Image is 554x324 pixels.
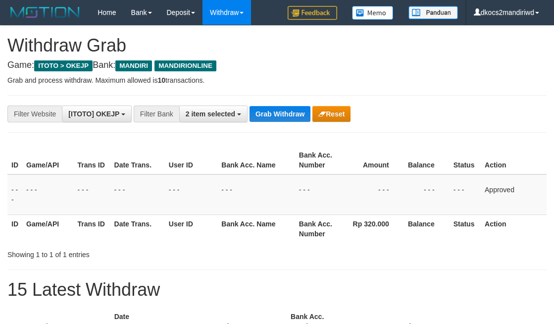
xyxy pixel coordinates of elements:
[22,146,74,174] th: Game/API
[250,106,310,122] button: Grab Withdraw
[165,146,218,174] th: User ID
[74,146,110,174] th: Trans ID
[217,215,295,243] th: Bank Acc. Name
[295,215,344,243] th: Bank Acc. Number
[288,6,337,20] img: Feedback.jpg
[165,174,218,215] td: - - -
[450,215,481,243] th: Status
[7,60,547,70] h4: Game: Bank:
[344,215,404,243] th: Rp 320.000
[186,110,235,118] span: 2 item selected
[110,174,165,215] td: - - -
[344,146,404,174] th: Amount
[7,146,22,174] th: ID
[68,110,119,118] span: [ITOTO] OKEJP
[7,106,62,122] div: Filter Website
[74,215,110,243] th: Trans ID
[344,174,404,215] td: - - -
[7,174,22,215] td: - - -
[110,215,165,243] th: Date Trans.
[481,174,547,215] td: Approved
[217,146,295,174] th: Bank Acc. Name
[22,174,74,215] td: - - -
[157,76,165,84] strong: 10
[295,174,344,215] td: - - -
[62,106,132,122] button: [ITOTO] OKEJP
[481,215,547,243] th: Action
[22,215,74,243] th: Game/API
[408,6,458,19] img: panduan.png
[110,146,165,174] th: Date Trans.
[481,146,547,174] th: Action
[34,60,93,71] span: ITOTO > OKEJP
[450,146,481,174] th: Status
[352,6,394,20] img: Button%20Memo.svg
[134,106,179,122] div: Filter Bank
[295,146,344,174] th: Bank Acc. Number
[404,174,450,215] td: - - -
[7,246,223,260] div: Showing 1 to 1 of 1 entries
[450,174,481,215] td: - - -
[404,146,450,174] th: Balance
[154,60,216,71] span: MANDIRIONLINE
[7,5,83,20] img: MOTION_logo.png
[7,215,22,243] th: ID
[7,36,547,55] h1: Withdraw Grab
[7,75,547,85] p: Grab and process withdraw. Maximum allowed is transactions.
[179,106,248,122] button: 2 item selected
[7,280,547,300] h1: 15 Latest Withdraw
[74,174,110,215] td: - - -
[217,174,295,215] td: - - -
[312,106,351,122] button: Reset
[165,215,218,243] th: User ID
[404,215,450,243] th: Balance
[115,60,152,71] span: MANDIRI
